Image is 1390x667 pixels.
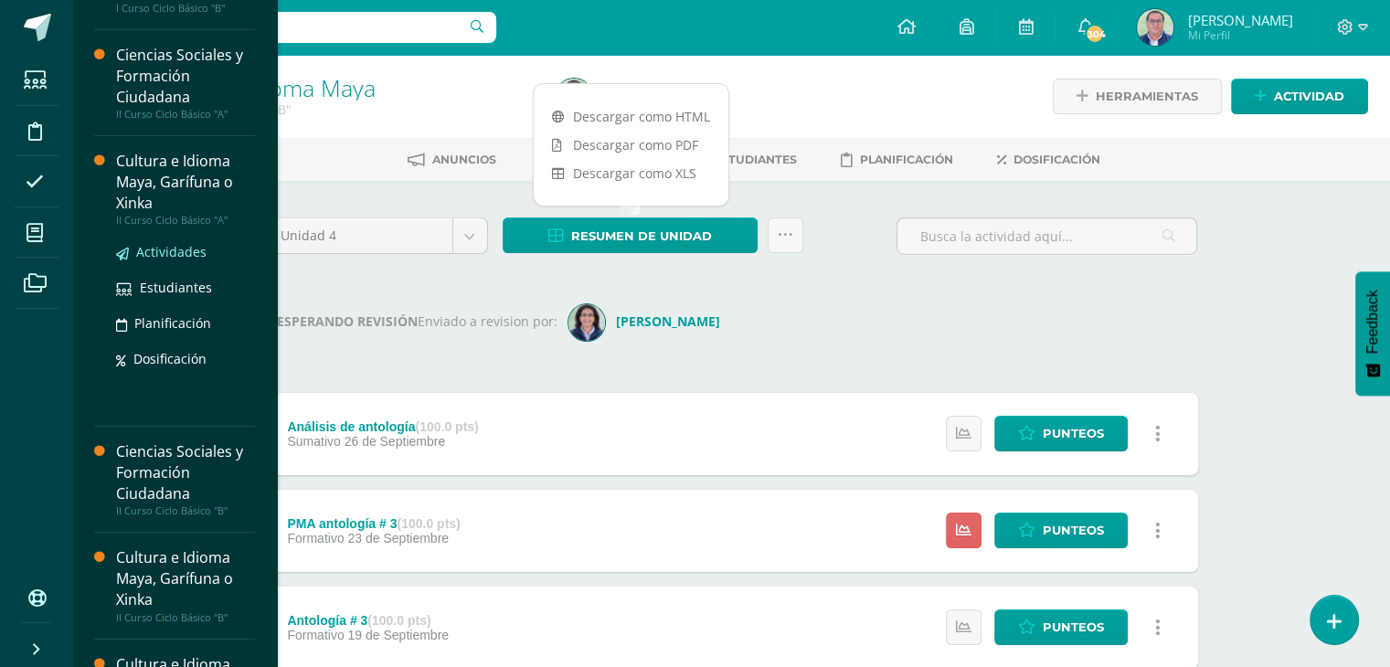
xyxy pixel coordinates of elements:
span: Punteos [1043,610,1104,644]
div: Antología # 3 [287,613,449,628]
a: Herramientas [1053,79,1222,114]
span: Formativo [287,531,344,545]
div: II Curso Ciclo Básico "B" [116,504,255,517]
a: Ciencias Sociales y Formación CiudadanaII Curso Ciclo Básico "B" [116,441,255,517]
div: Cultura e Idioma Maya, Garífuna o Xinka [116,547,255,610]
span: Punteos [1043,417,1104,450]
a: Punteos [994,416,1128,451]
span: Estudiantes [714,153,797,166]
strong: [PERSON_NAME] [616,312,720,330]
strong: ESPERANDO REVISIÓN [266,312,418,330]
span: Actividades [136,243,207,260]
input: Busca la actividad aquí... [897,218,1196,254]
strong: (100.0 pts) [367,613,430,628]
button: Feedback - Mostrar encuesta [1355,271,1390,396]
img: eac5640a810b8dcfe6ce893a14069202.png [1137,9,1173,46]
a: Unidad 4 [267,218,487,253]
span: Anuncios [432,153,496,166]
a: Actividades [116,241,255,262]
a: Anuncios [408,145,496,175]
a: Estudiantes [116,277,255,298]
div: II Curso Ciclo Básico "A" [116,214,255,227]
span: 304 [1085,24,1105,44]
span: 23 de Septiembre [348,531,450,545]
a: Planificación [841,145,953,175]
span: Planificación [134,314,211,332]
div: III Curso Ciclo Básico 'B' [143,101,534,118]
span: Herramientas [1096,79,1198,113]
div: Cultura e Idioma Maya, Garífuna o Xinka [116,151,255,214]
span: Dosificación [1013,153,1100,166]
strong: (100.0 pts) [415,419,478,434]
span: Actividad [1274,79,1344,113]
span: Feedback [1364,290,1381,354]
div: I Curso Ciclo Básico "B" [116,2,255,15]
span: Resumen de unidad [571,219,712,253]
span: Sumativo [287,434,340,449]
div: II Curso Ciclo Básico "B" [116,611,255,624]
div: Análisis de antología [287,419,478,434]
a: [PERSON_NAME] [568,312,727,330]
a: Estudiantes [687,145,797,175]
a: Cultura e Idioma Maya, Garífuna o XinkaII Curso Ciclo Básico "B" [116,547,255,623]
a: Cultura e Idioma Maya, Garífuna o XinkaII Curso Ciclo Básico "A" [116,151,255,227]
a: Ciencias Sociales y Formación CiudadanaII Curso Ciclo Básico "A" [116,45,255,121]
div: Ciencias Sociales y Formación Ciudadana [116,441,255,504]
span: Estudiantes [140,279,212,296]
span: Dosificación [133,350,207,367]
a: Resumen de unidad [503,217,758,253]
a: Punteos [994,513,1128,548]
img: eac5640a810b8dcfe6ce893a14069202.png [556,79,592,115]
h1: Cultura e Idioma Maya [143,75,534,101]
a: Dosificación [116,348,255,369]
strong: (100.0 pts) [397,516,460,531]
span: Enviado a revision por: [418,312,557,330]
a: Dosificación [997,145,1100,175]
div: Ciencias Sociales y Formación Ciudadana [116,45,255,108]
a: Planificación [116,312,255,333]
span: [PERSON_NAME] [1187,11,1292,29]
span: Planificación [860,153,953,166]
div: II Curso Ciclo Básico "A" [116,108,255,121]
a: Descargar como HTML [534,102,728,131]
span: 26 de Septiembre [345,434,446,449]
div: PMA antología # 3 [287,516,460,531]
span: Unidad 4 [281,218,439,253]
span: 19 de Septiembre [348,628,450,642]
span: Mi Perfil [1187,27,1292,43]
input: Busca un usuario... [85,12,496,43]
img: 5486fe213472d67674da1b3d8dbb928a.png [568,304,605,341]
a: Punteos [994,609,1128,645]
a: Descargar como XLS [534,159,728,187]
span: Punteos [1043,513,1104,547]
a: Descargar como PDF [534,131,728,159]
a: Actividad [1231,79,1368,114]
span: Formativo [287,628,344,642]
